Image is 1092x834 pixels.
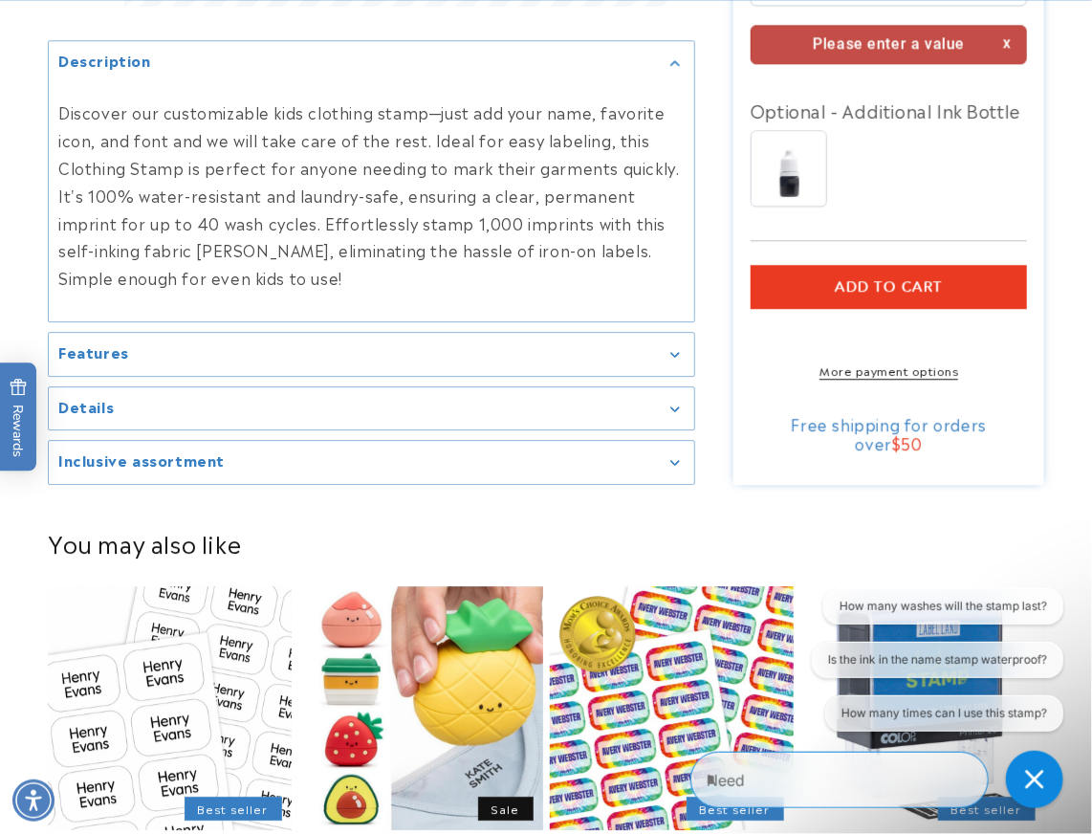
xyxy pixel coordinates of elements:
[58,99,685,293] p: Discover our customizable kids clothing stamp—just add your name, favorite icon, and font and we ...
[48,528,1044,558] h2: You may also like
[49,441,694,484] summary: Inclusive assortment
[752,131,826,206] img: Ink Bottle
[58,51,151,70] h2: Description
[58,397,114,416] h2: Details
[892,431,902,454] span: $
[10,379,28,458] span: Rewards
[49,387,694,430] summary: Details
[902,431,923,454] span: 50
[751,265,1028,309] button: Add to cart
[58,450,225,470] h2: Inclusive assortment
[751,362,1028,379] a: More payment options
[800,588,1073,748] iframe: Gorgias live chat conversation starters
[751,25,1028,64] div: Please enter a value
[690,744,1073,815] iframe: Gorgias Floating Chat
[12,779,55,822] div: Accessibility Menu
[751,414,1028,452] div: Free shipping for orders over
[49,41,694,84] summary: Description
[835,278,943,296] span: Add to cart
[751,95,1028,125] div: Optional - Additional Ink Bottle
[49,333,694,376] summary: Features
[58,342,129,362] h2: Features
